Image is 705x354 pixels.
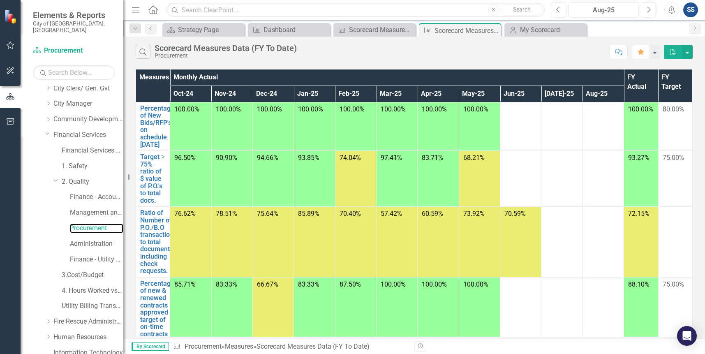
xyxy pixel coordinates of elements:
span: 100.00% [463,105,488,113]
span: 100.00% [463,280,488,288]
td: Double-Click to Edit Right Click for Context Menu [136,151,170,207]
a: Administration [70,239,123,249]
a: City Clerk/ Gen. Gvt [53,84,123,93]
a: Community Development [53,115,123,124]
button: SS [683,2,698,17]
a: Strategy Page [164,25,243,35]
div: » » [173,342,408,352]
a: Financial Services Scorecard [62,146,123,155]
div: Aug-25 [571,5,636,15]
div: Scorecard Measures Data (FY To Date) [155,44,297,53]
a: My Scorecard [506,25,585,35]
a: City Manager [53,99,123,109]
a: Finance - Accounting [70,192,123,202]
a: Ratio of Number of P.O./B.O transactions to total documents including check requests. [140,209,177,274]
span: 75.00% [663,154,684,162]
div: Scorecard Measures Data (FY To Date) [435,25,499,36]
span: 72.15% [628,210,650,217]
a: Financial Services [53,130,123,140]
a: Measures [225,342,253,350]
span: 85.89% [298,210,319,217]
a: 2. Quality [62,177,123,187]
span: 75.64% [257,210,278,217]
a: Scorecard Measures Data (FY To Date) [335,25,414,35]
span: 70.59% [504,210,526,217]
small: City of [GEOGRAPHIC_DATA], [GEOGRAPHIC_DATA] [33,20,115,34]
a: Human Resources [53,333,123,342]
span: 100.00% [257,105,282,113]
span: 97.41% [381,154,402,162]
div: Strategy Page [178,25,243,35]
span: 100.00% [298,105,323,113]
a: Target ≥ 75% ratio of $ value of P.O.'s to total docs. [140,153,166,204]
span: 100.00% [340,105,365,113]
a: Finance - Utility Billing [70,255,123,264]
div: Scorecard Measures Data (FY To Date) [349,25,414,35]
span: 100.00% [381,280,406,288]
a: Procurement [185,342,222,350]
span: 68.21% [463,154,485,162]
span: Search [513,6,531,13]
span: 96.50% [174,154,196,162]
span: 100.00% [422,280,447,288]
span: 80.00% [663,105,684,113]
span: 100.00% [422,105,447,113]
span: 83.33% [298,280,319,288]
div: Open Intercom Messenger [677,326,697,346]
span: 76.62% [174,210,196,217]
span: 78.51% [216,210,237,217]
td: Double-Click to Edit Right Click for Context Menu [136,207,170,277]
div: Scorecard Measures Data (FY To Date) [257,342,370,350]
span: 100.00% [628,105,653,113]
span: 87.50% [340,280,361,288]
input: Search ClearPoint... [166,3,544,17]
a: 4. Hours Worked vs Available hours [62,286,123,296]
span: 66.67% [257,280,278,288]
a: Procurement [70,224,123,233]
span: 94.66% [257,154,278,162]
span: 73.92% [463,210,485,217]
span: 74.04% [340,154,361,162]
span: 93.85% [298,154,319,162]
span: 60.59% [422,210,443,217]
a: 1. Safety [62,162,123,171]
button: Search [502,4,543,16]
div: My Scorecard [520,25,585,35]
span: By Scorecard [132,342,169,351]
span: 100.00% [216,105,241,113]
span: 83.33% [216,280,237,288]
span: 93.27% [628,154,650,162]
span: 88.10% [628,280,650,288]
span: 85.71% [174,280,196,288]
button: Aug-25 [569,2,639,17]
a: 3.Cost/Budget [62,271,123,280]
a: Utility Billing Transactional Survey [62,301,123,311]
span: 70.40% [340,210,361,217]
span: 100.00% [381,105,406,113]
a: Fire Rescue Administration [53,317,123,326]
a: Percentage of New Bids/RFP's on schedule [DATE] [140,105,174,148]
input: Search Below... [33,65,115,80]
div: Dashboard [264,25,328,35]
a: Dashboard [250,25,328,35]
a: Management and Budget [70,208,123,217]
img: ClearPoint Strategy [4,9,18,24]
span: 90.90% [216,154,237,162]
td: Double-Click to Edit Right Click for Context Menu [136,102,170,151]
span: Elements & Reports [33,10,115,20]
span: 57.42% [381,210,402,217]
span: 75.00% [663,280,684,288]
div: Procurement [155,53,297,59]
a: Procurement [33,46,115,56]
span: 100.00% [174,105,199,113]
span: 83.71% [422,154,443,162]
